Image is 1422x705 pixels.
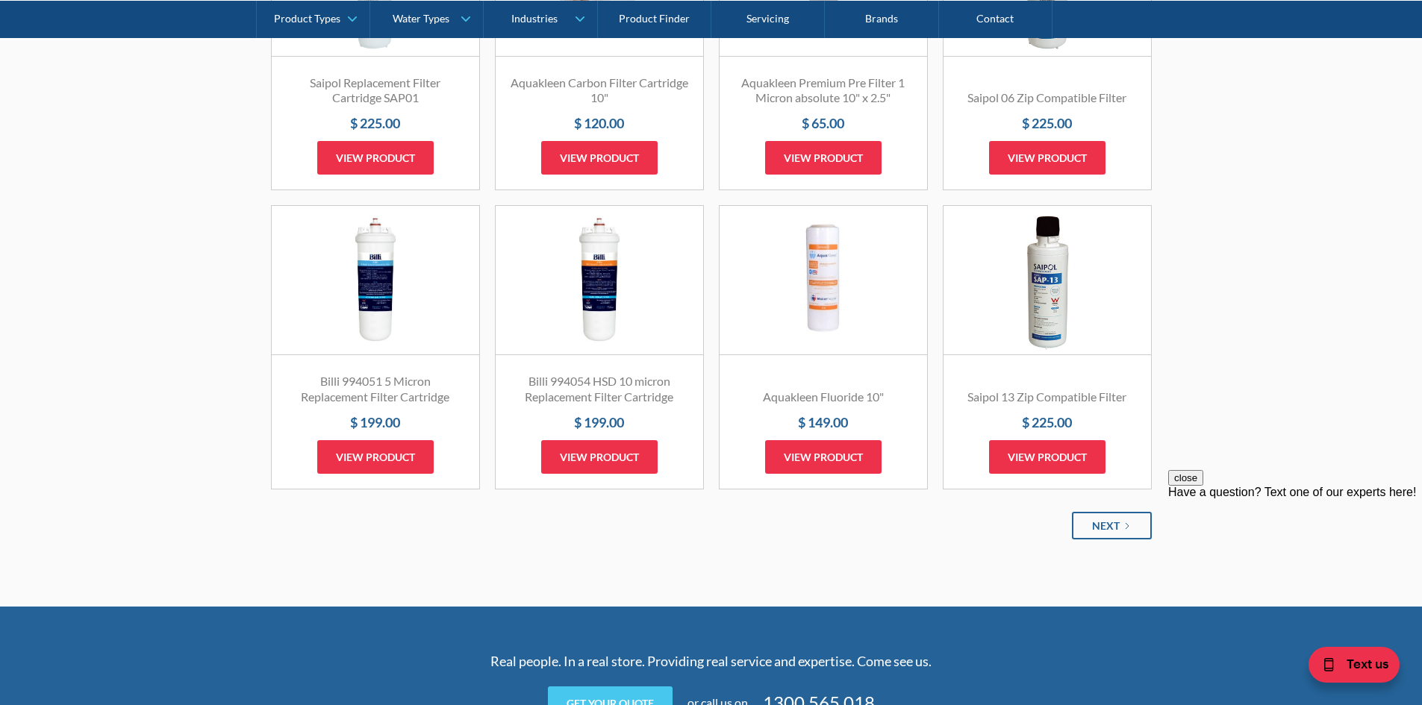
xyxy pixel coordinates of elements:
[958,389,1136,405] h3: Saipol 13 Zip Compatible Filter
[958,413,1136,433] h4: $ 225.00
[989,440,1106,474] a: View product
[511,12,558,25] div: Industries
[511,75,688,107] h3: Aquakleen Carbon Filter Cartridge 10"
[287,113,464,134] h4: $ 225.00
[1168,470,1422,649] iframe: podium webchat widget prompt
[541,440,658,474] a: View product
[765,141,882,175] a: View product
[317,141,434,175] a: View product
[511,374,688,405] h3: Billi 994054 HSD 10 micron Replacement Filter Cartridge
[1273,630,1422,705] iframe: podium webchat widget bubble
[271,512,1152,539] div: List
[511,413,688,433] h4: $ 199.00
[393,12,449,25] div: Water Types
[541,141,658,175] a: View product
[1072,512,1152,539] a: Next Page
[287,374,464,405] h3: Billi 994051 5 Micron Replacement Filter Cartridge
[287,413,464,433] h4: $ 199.00
[735,413,912,433] h4: $ 149.00
[735,113,912,134] h4: $ 65.00
[317,440,434,474] a: View product
[1092,518,1120,533] div: Next
[420,651,1002,671] p: Real people. In a real store. Providing real service and expertise. Come see us.
[511,113,688,134] h4: $ 120.00
[735,75,912,107] h3: Aquakleen Premium Pre Filter 1 Micron absolute 10" x 2.5"
[989,141,1106,175] a: View product
[735,389,912,405] h3: Aquakleen Fluoride 10"
[958,90,1136,106] h3: Saipol 06 Zip Compatible Filter
[958,113,1136,134] h4: $ 225.00
[287,75,464,107] h3: Saipol Replacement Filter Cartridge SAP01
[765,440,882,474] a: View product
[274,12,340,25] div: Product Types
